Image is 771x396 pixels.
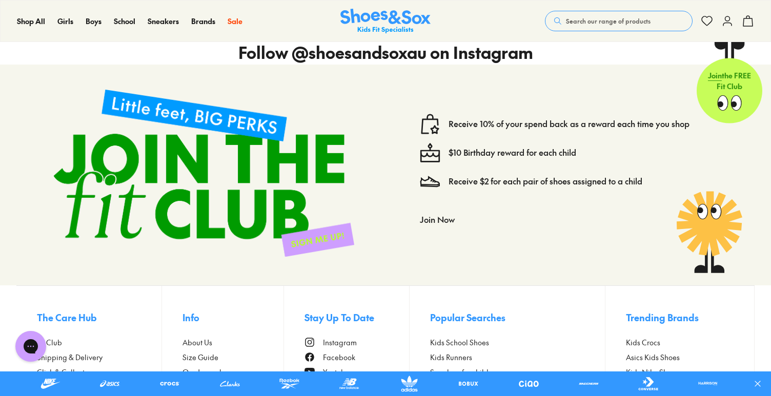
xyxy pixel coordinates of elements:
[182,352,284,363] a: Size Guide
[420,142,440,163] img: cake--candle-birthday-event-special-sweet-cake-bake.svg
[182,337,284,348] a: About Us
[57,16,73,27] a: Girls
[305,367,409,378] a: Youtube
[182,367,221,378] span: Our Journal
[430,337,489,348] span: Kids School Shoes
[114,16,135,27] a: School
[340,9,431,34] a: Shoes & Sox
[626,352,734,363] a: Asics Kids Shoes
[430,352,472,363] span: Kids Runners
[305,352,409,363] a: Facebook
[10,327,51,365] iframe: Gorgias live chat messenger
[182,306,284,329] button: Info
[37,306,161,329] button: The Care Hub
[37,352,103,363] span: Shipping & Delivery
[37,367,85,378] span: Click & Collect
[238,40,533,65] h2: Follow @shoesandsoxau on Instagram
[182,337,212,348] span: About Us
[37,352,161,363] a: Shipping & Delivery
[626,337,660,348] span: Kids Crocs
[626,310,699,324] span: Trending Brands
[430,352,605,363] a: Kids Runners
[340,9,431,34] img: SNS_Logo_Responsive.svg
[182,310,199,324] span: Info
[182,352,218,363] span: Size Guide
[37,73,371,273] img: sign-up-footer.png
[430,367,605,378] a: Sneakers for children
[305,310,374,324] span: Stay Up To Date
[697,41,762,123] a: Jointhe FREE Fit Club
[114,16,135,26] span: School
[17,16,45,26] span: Shop All
[305,306,409,329] button: Stay Up To Date
[37,310,97,324] span: The Care Hub
[191,16,215,26] span: Brands
[626,367,679,378] span: Kids Nike Shoes
[420,114,440,134] img: vector1.svg
[86,16,102,26] span: Boys
[449,147,576,158] a: $10 Birthday reward for each child
[626,337,734,348] a: Kids Crocs
[323,352,355,363] span: Facebook
[449,118,689,130] a: Receive 10% of your spend back as a reward each time you shop
[626,306,734,329] button: Trending Brands
[449,176,642,187] a: Receive $2 for each pair of shoes assigned to a child
[182,367,284,378] a: Our Journal
[37,337,161,348] a: Fit Club
[626,352,680,363] span: Asics Kids Shoes
[37,367,161,378] a: Click & Collect
[420,208,455,231] button: Join Now
[148,16,179,27] a: Sneakers
[228,16,242,27] a: Sale
[228,16,242,26] span: Sale
[430,367,499,378] span: Sneakers for children
[57,16,73,26] span: Girls
[305,337,409,348] a: Instagram
[430,310,505,324] span: Popular Searches
[420,171,440,192] img: Vector_3098.svg
[430,337,605,348] a: Kids School Shoes
[148,16,179,26] span: Sneakers
[626,367,734,378] a: Kids Nike Shoes
[545,11,693,31] button: Search our range of products
[323,337,357,348] span: Instagram
[323,367,350,378] span: Youtube
[86,16,102,27] a: Boys
[191,16,215,27] a: Brands
[708,70,722,80] span: Join
[697,62,762,100] p: the FREE Fit Club
[430,306,605,329] button: Popular Searches
[17,16,45,27] a: Shop All
[566,16,651,26] span: Search our range of products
